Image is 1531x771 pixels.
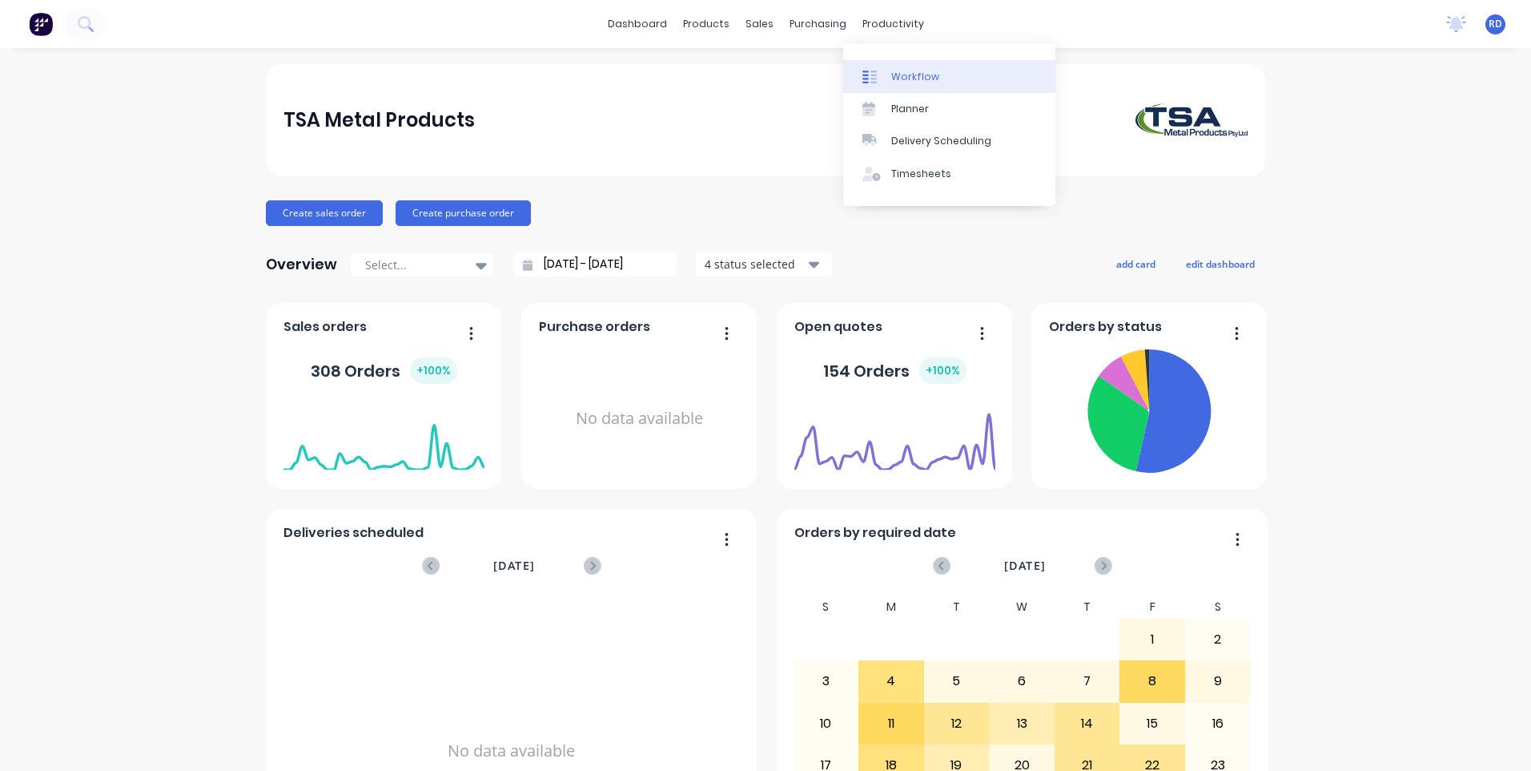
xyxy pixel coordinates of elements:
div: products [675,12,737,36]
button: 4 status selected [696,252,832,277]
div: 7 [1055,661,1119,701]
div: 154 Orders [823,357,966,384]
div: 308 Orders [311,357,457,384]
div: Planner [891,102,929,116]
div: 10 [794,704,858,744]
div: 14 [1055,704,1119,744]
div: + 100 % [410,357,457,384]
div: W [989,595,1055,619]
div: TSA Metal Products [283,104,475,136]
div: M [858,595,924,619]
div: 13 [990,704,1054,744]
div: Overview [266,248,337,281]
button: Create purchase order [396,200,531,226]
div: + 100 % [919,357,966,384]
div: 8 [1120,661,1184,701]
div: 5 [925,661,989,701]
a: Planner [843,93,1055,125]
div: 4 [859,661,923,701]
span: Sales orders [283,317,367,337]
a: dashboard [600,12,675,36]
div: T [1055,595,1120,619]
a: Workflow [843,60,1055,92]
span: [DATE] [1004,557,1046,575]
div: 11 [859,704,923,744]
div: 4 status selected [705,256,806,272]
div: 9 [1186,661,1250,701]
button: add card [1106,253,1166,274]
div: F [1119,595,1185,619]
div: Workflow [891,70,939,84]
span: Open quotes [794,317,882,337]
img: TSA Metal Products [1135,103,1248,137]
span: RD [1489,17,1502,31]
a: Delivery Scheduling [843,125,1055,157]
div: 16 [1186,704,1250,744]
div: 2 [1186,620,1250,660]
div: Timesheets [891,167,951,181]
img: Factory [29,12,53,36]
span: Deliveries scheduled [283,523,424,543]
div: Delivery Scheduling [891,134,991,148]
div: 1 [1120,620,1184,660]
a: Timesheets [843,158,1055,190]
div: 6 [990,661,1054,701]
span: Orders by status [1049,317,1162,337]
div: 12 [925,704,989,744]
span: [DATE] [493,557,535,575]
div: S [1185,595,1251,619]
div: No data available [539,343,740,494]
div: purchasing [782,12,854,36]
div: sales [737,12,782,36]
div: T [924,595,990,619]
span: Purchase orders [539,317,650,337]
button: edit dashboard [1175,253,1265,274]
div: 3 [794,661,858,701]
button: Create sales order [266,200,383,226]
div: productivity [854,12,932,36]
div: 15 [1120,704,1184,744]
div: S [794,595,859,619]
